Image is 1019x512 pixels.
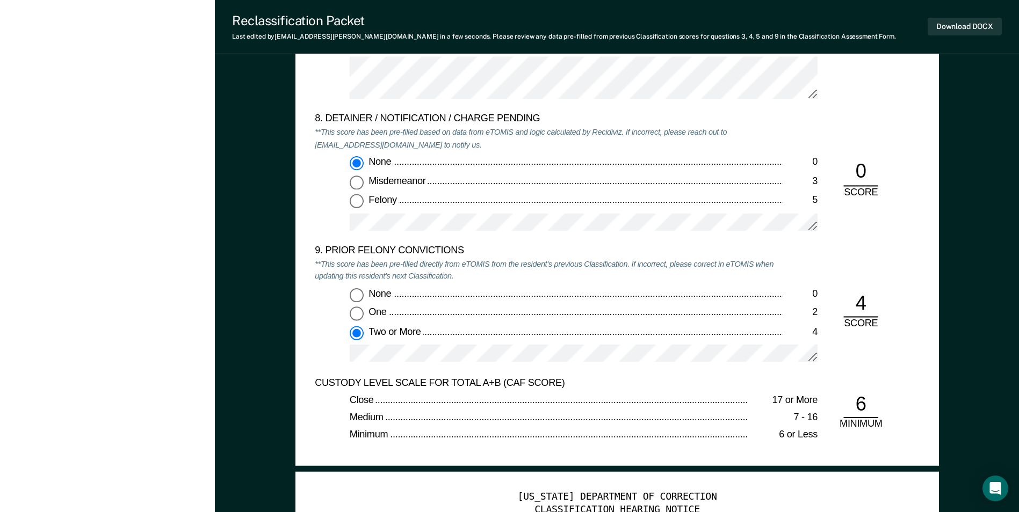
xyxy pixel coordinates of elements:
[315,259,774,281] em: **This score has been pre-filled directly from eTOMIS from the resident's previous Classification...
[783,326,818,339] div: 4
[368,156,393,167] span: None
[315,114,783,127] div: 8. DETAINER / NOTIFICATION / CHARGE PENDING
[315,127,727,150] em: **This score has been pre-filled based on data from eTOMIS and logic calculated by Recidiviz. If ...
[368,175,428,186] span: Misdemeanor
[783,307,818,320] div: 2
[315,491,919,504] div: [US_STATE] DEPARTMENT OF CORRECTION
[783,194,818,207] div: 5
[232,13,896,28] div: Reclassification Packet
[368,307,388,318] span: One
[440,33,489,40] span: in a few seconds
[350,394,375,405] span: Close
[843,392,878,419] div: 6
[748,429,818,442] div: 6 or Less
[835,186,887,199] div: SCORE
[835,318,887,331] div: SCORE
[982,476,1008,501] div: Open Intercom Messenger
[843,160,878,186] div: 0
[748,394,818,407] div: 17 or More
[315,245,783,258] div: 9. PRIOR FELONY CONVICTIONS
[783,156,818,169] div: 0
[350,194,364,208] input: Felony5
[748,412,818,425] div: 7 - 16
[835,419,887,431] div: MINIMUM
[368,326,423,337] span: Two or More
[350,307,364,321] input: One2
[368,194,399,205] span: Felony
[232,33,896,40] div: Last edited by [EMAIL_ADDRESS][PERSON_NAME][DOMAIN_NAME] . Please review any data pre-filled from...
[350,412,385,422] span: Medium
[783,288,818,301] div: 0
[350,156,364,170] input: None0
[350,429,390,440] span: Minimum
[350,175,364,189] input: Misdemeanor3
[350,326,364,340] input: Two or More4
[368,288,393,299] span: None
[315,377,783,390] div: CUSTODY LEVEL SCALE FOR TOTAL A+B (CAF SCORE)
[350,288,364,302] input: None0
[783,175,818,188] div: 3
[928,18,1002,35] button: Download DOCX
[843,291,878,318] div: 4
